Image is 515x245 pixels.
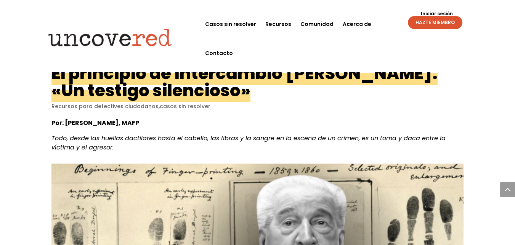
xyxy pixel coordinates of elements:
font: HAZTE MIEMBRO [416,19,455,26]
font: Contacto [205,49,233,57]
img: Logotipo descubierto [42,24,178,52]
font: Por: [PERSON_NAME], MAFP [51,118,139,127]
font: Casos sin resolver [205,20,256,28]
a: Iniciar sesión [417,11,457,16]
a: HAZTE MIEMBRO [408,16,462,29]
font: Recursos [265,20,291,28]
a: Recursos para detectives ciudadanos [51,102,159,110]
a: Casos sin resolver [205,10,256,39]
font: , [159,102,160,110]
a: Contacto [205,39,233,68]
a: Recursos [265,10,291,39]
a: Comunidad [300,10,334,39]
font: Comunidad [300,20,334,28]
a: casos sin resolver [160,102,210,110]
font: Iniciar sesión [421,10,453,17]
font: Acerca de [343,20,371,28]
a: Acerca de [343,10,371,39]
font: Todo, desde las huellas dactilares hasta el cabello, las fibras y la sangre en la escena de un cr... [51,134,446,152]
font: El principio de intercambio [PERSON_NAME]: «Un testigo silencioso» [51,62,438,102]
